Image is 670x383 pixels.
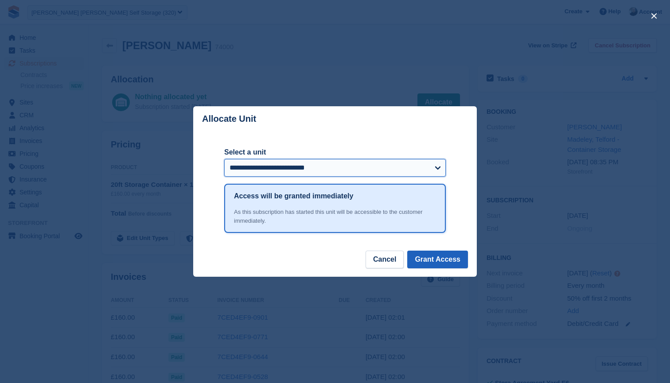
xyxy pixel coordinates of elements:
[224,147,446,158] label: Select a unit
[234,208,436,225] div: As this subscription has started this unit will be accessible to the customer immediately.
[234,191,353,201] h1: Access will be granted immediately
[366,251,404,268] button: Cancel
[647,9,661,23] button: close
[202,114,256,124] p: Allocate Unit
[407,251,468,268] button: Grant Access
